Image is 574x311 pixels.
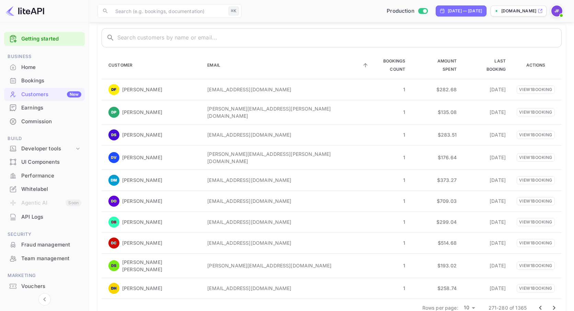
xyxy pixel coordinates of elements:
[21,118,81,126] div: Commission
[122,285,162,292] p: [PERSON_NAME]
[517,284,555,292] p: View 1 booking
[207,86,350,93] p: [EMAIL_ADDRESS][DOMAIN_NAME]
[517,131,555,139] p: View 1 booking
[517,85,555,94] p: View 1 booking
[416,108,457,116] p: $135.08
[4,169,85,182] a: Performance
[207,105,350,119] p: [PERSON_NAME][EMAIL_ADDRESS][PERSON_NAME][DOMAIN_NAME]
[4,169,85,183] div: Performance
[4,252,85,265] div: Team management
[4,183,85,195] a: Whitelabel
[67,91,81,97] div: New
[4,210,85,223] a: API Logs
[501,8,536,14] p: [DOMAIN_NAME]
[361,197,405,205] p: 1
[207,239,350,246] p: [EMAIL_ADDRESS][DOMAIN_NAME]
[122,131,162,138] p: [PERSON_NAME]
[108,238,119,249] img: David Cairns
[21,64,81,71] div: Home
[416,262,457,269] p: $193.02
[436,5,487,16] div: Click to change the date range period
[468,262,506,269] p: [DATE]
[416,218,457,226] p: $299.04
[468,86,506,93] p: [DATE]
[468,108,506,116] p: [DATE]
[416,239,457,246] p: $514.68
[4,155,85,169] div: UI Components
[4,238,85,252] div: Fraud management
[108,283,119,294] img: David Haining
[117,28,562,47] input: Search customers by name or email...
[21,35,81,43] a: Getting started
[38,293,51,306] button: Collapse navigation
[21,145,74,153] div: Developer tools
[4,135,85,142] span: Build
[361,131,405,138] p: 1
[122,176,162,184] p: [PERSON_NAME]
[21,158,81,166] div: UI Components
[361,108,405,116] p: 1
[21,255,81,263] div: Team management
[416,131,457,138] p: $283.51
[517,262,555,270] p: View 1 booking
[384,7,430,15] div: Switch to Sandbox mode
[361,285,405,292] p: 1
[4,53,85,60] span: Business
[21,172,81,180] div: Performance
[108,196,119,207] img: David Oraro
[4,32,85,46] div: Getting started
[21,213,81,221] div: API Logs
[4,74,85,87] a: Bookings
[4,280,85,293] div: Vouchers
[551,5,562,16] img: Jenny Frimer
[122,218,162,226] p: [PERSON_NAME]
[207,285,350,292] p: [EMAIL_ADDRESS][DOMAIN_NAME]
[5,5,44,16] img: LiteAPI logo
[468,176,506,184] p: [DATE]
[468,154,506,161] p: [DATE]
[21,185,81,193] div: Whitelabel
[4,155,85,168] a: UI Components
[416,176,457,184] p: $373.27
[416,57,457,73] span: Amount Spent
[4,210,85,224] div: API Logs
[4,101,85,115] div: Earnings
[511,51,562,79] th: Actions
[21,241,81,249] div: Fraud management
[21,91,81,99] div: Customers
[21,283,81,290] div: Vouchers
[122,86,162,93] p: [PERSON_NAME]
[517,239,555,247] p: View 1 booking
[21,77,81,85] div: Bookings
[108,107,119,118] img: Daniela Petzel
[108,260,119,271] img: David DA COSTA SOUSA
[4,61,85,73] a: Home
[361,176,405,184] p: 1
[229,7,239,15] div: ⌘K
[517,108,555,116] p: View 1 booking
[517,197,555,205] p: View 1 booking
[108,84,119,95] img: Daniel Freeman
[4,61,85,74] div: Home
[4,115,85,128] a: Commission
[108,175,119,186] img: Daphne Van der meijs
[468,131,506,138] p: [DATE]
[361,218,405,226] p: 1
[207,262,350,269] p: [PERSON_NAME][EMAIL_ADDRESS][DOMAIN_NAME]
[4,74,85,88] div: Bookings
[4,272,85,279] span: Marketing
[122,258,196,273] p: [PERSON_NAME] [PERSON_NAME]
[207,61,229,69] span: Email
[4,280,85,292] a: Vouchers
[207,197,350,205] p: [EMAIL_ADDRESS][DOMAIN_NAME]
[4,183,85,196] div: Whitelabel
[468,197,506,205] p: [DATE]
[4,88,85,101] a: CustomersNew
[108,61,141,69] span: Customer
[387,7,414,15] span: Production
[4,101,85,114] a: Earnings
[361,86,405,93] p: 1
[207,131,350,138] p: [EMAIL_ADDRESS][DOMAIN_NAME]
[207,176,350,184] p: [EMAIL_ADDRESS][DOMAIN_NAME]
